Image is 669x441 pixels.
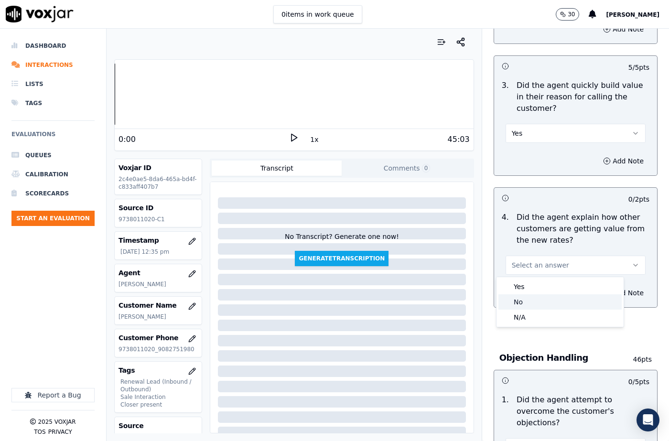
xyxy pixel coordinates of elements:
[498,279,622,294] div: Yes
[119,345,198,353] p: 9738011020_9082751980
[120,393,198,401] p: Sale Interaction
[517,80,649,114] p: Did the agent quickly build value in their reason for calling the customer?
[628,377,649,387] p: 0 / 5 pts
[119,301,198,310] h3: Customer Name
[119,215,198,223] p: 9738011020-C1
[422,164,431,172] span: 0
[628,63,649,72] p: 5 / 5 pts
[120,248,198,256] p: [DATE] 12:35 pm
[119,333,198,343] h3: Customer Phone
[517,212,649,246] p: Did the agent explain how other customers are getting value from the new rates?
[556,8,589,21] button: 30
[11,388,95,402] button: Report a Bug
[6,6,74,22] img: voxjar logo
[448,134,470,145] div: 45:03
[11,146,95,165] a: Queues
[120,401,198,409] p: Closer present
[119,268,198,278] h3: Agent
[498,80,513,114] p: 3 .
[597,154,649,168] button: Add Note
[606,11,659,18] span: [PERSON_NAME]
[11,55,95,75] a: Interactions
[606,9,669,20] button: [PERSON_NAME]
[119,366,198,375] h3: Tags
[512,260,569,270] span: Select an answer
[295,251,388,266] button: GenerateTranscription
[120,378,198,393] p: Renewal Lead (Inbound / Outbound)
[11,94,95,113] a: Tags
[568,11,575,18] p: 30
[499,352,626,364] h3: Objection Handling
[11,36,95,55] a: Dashboard
[498,310,622,325] div: N/A
[285,232,399,251] div: No Transcript? Generate one now!
[11,211,95,226] button: Start an Evaluation
[119,313,198,321] p: [PERSON_NAME]
[556,8,579,21] button: 30
[628,194,649,204] p: 0 / 2 pts
[48,428,72,436] button: Privacy
[626,355,652,364] p: 46 pts
[119,421,198,430] h3: Source
[498,394,513,429] p: 1 .
[498,294,622,310] div: No
[212,161,342,176] button: Transcript
[38,418,76,426] p: 2025 Voxjar
[119,134,136,145] div: 0:00
[637,409,659,431] div: Open Intercom Messenger
[517,394,649,429] p: Did the agent attempt to overcome the customer's objections?
[119,280,198,288] p: [PERSON_NAME]
[119,236,198,245] h3: Timestamp
[11,165,95,184] a: Calibration
[308,133,320,146] button: 1x
[119,175,198,191] p: 2c4e0ae5-8da6-465a-bd4f-c833aff407b7
[512,129,523,138] span: Yes
[273,5,362,23] button: 0items in work queue
[119,203,198,213] h3: Source ID
[498,212,513,246] p: 4 .
[597,22,649,36] button: Add Note
[34,428,45,436] button: TOS
[11,75,95,94] a: Lists
[119,163,198,172] h3: Voxjar ID
[11,184,95,203] a: Scorecards
[11,129,95,146] h6: Evaluations
[342,161,472,176] button: Comments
